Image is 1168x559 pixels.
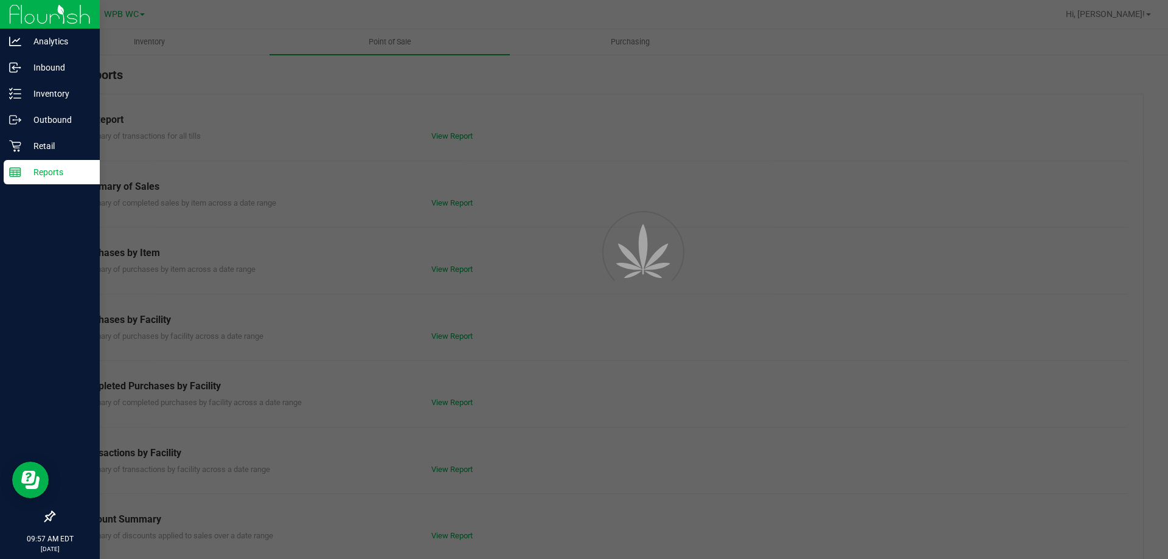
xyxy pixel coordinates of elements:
[5,544,94,554] p: [DATE]
[9,140,21,152] inline-svg: Retail
[9,88,21,100] inline-svg: Inventory
[21,113,94,127] p: Outbound
[9,35,21,47] inline-svg: Analytics
[12,462,49,498] iframe: Resource center
[9,166,21,178] inline-svg: Reports
[21,86,94,101] p: Inventory
[9,61,21,74] inline-svg: Inbound
[9,114,21,126] inline-svg: Outbound
[21,60,94,75] p: Inbound
[21,139,94,153] p: Retail
[5,533,94,544] p: 09:57 AM EDT
[21,34,94,49] p: Analytics
[21,165,94,179] p: Reports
